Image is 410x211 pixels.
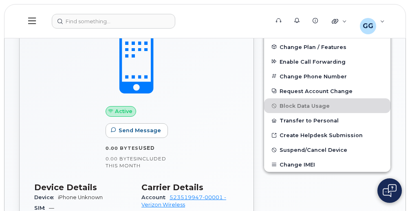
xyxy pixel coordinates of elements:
span: Device [34,194,58,200]
span: Enable Call Forwarding [280,58,346,64]
img: Open chat [383,184,397,197]
button: Suspend/Cancel Device [264,142,390,157]
span: Send Message [119,127,161,134]
h3: Device Details [34,182,132,192]
span: Active [115,107,132,115]
button: Change Phone Number [264,69,390,84]
button: Block Data Usage [264,98,390,113]
div: Gwendolyn Garrison [354,13,390,29]
h3: Carrier Details [141,182,239,192]
span: Account [141,194,170,200]
span: — [49,205,54,211]
button: Change Plan / Features [264,40,390,54]
span: 0.00 Bytes [106,145,139,151]
button: Send Message [106,123,168,138]
span: used [139,145,155,151]
span: 0.00 Bytes [106,156,137,162]
input: Find something... [52,14,175,29]
span: iPhone Unknown [58,194,103,200]
button: Transfer to Personal [264,113,390,128]
button: Enable Call Forwarding [264,54,390,69]
div: Quicklinks [326,13,353,29]
span: SIM [34,205,49,211]
a: 523519947-00001 - Verizon Wireless [141,194,226,208]
a: Create Helpdesk Submission [264,128,390,142]
span: Change Plan / Features [280,44,346,50]
span: GG [363,21,373,31]
button: Request Account Change [264,84,390,98]
button: Change IMEI [264,157,390,172]
span: Suspend/Cancel Device [280,147,347,153]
